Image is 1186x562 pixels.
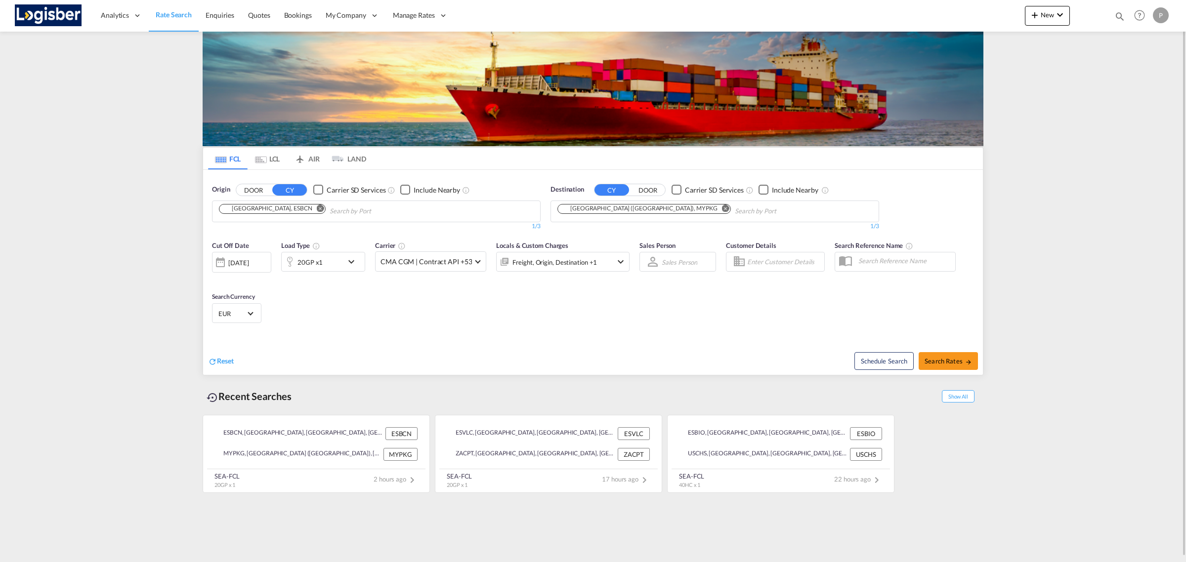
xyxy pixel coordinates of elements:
span: CMA CGM | Contract API +53 [381,257,472,267]
img: LCL+%26+FCL+BACKGROUND.png [203,32,983,146]
md-icon: icon-information-outline [312,242,320,250]
div: 1/3 [212,222,541,231]
div: 20GP x1 [297,255,323,269]
div: Port Klang (Pelabuhan Klang), MYPKG [561,204,718,213]
div: icon-magnify [1114,11,1125,26]
input: Chips input. [735,203,829,219]
md-chips-wrap: Chips container. Use arrow keys to select chips. [217,201,427,219]
div: Carrier SD Services [327,185,385,195]
div: Barcelona, ESBCN [222,204,312,213]
span: 2 hours ago [374,475,418,483]
button: Search Ratesicon-arrow-right [919,352,978,370]
md-icon: icon-chevron-down [345,256,362,268]
md-tab-item: LAND [327,148,366,169]
md-icon: icon-chevron-right [406,474,418,486]
div: Help [1131,7,1153,25]
span: 22 hours ago [834,475,883,483]
md-icon: Your search will be saved by the below given name [905,242,913,250]
span: Rate Search [156,10,192,19]
md-checkbox: Checkbox No Ink [672,185,744,195]
div: Include Nearby [414,185,460,195]
md-icon: icon-arrow-right [965,359,972,365]
md-checkbox: Checkbox No Ink [759,185,818,195]
button: CY [594,184,629,196]
md-chips-wrap: Chips container. Use arrow keys to select chips. [556,201,833,219]
md-icon: icon-chevron-right [871,474,883,486]
div: Recent Searches [203,385,296,407]
div: Press delete to remove this chip. [222,204,314,213]
recent-search-card: ESBCN, [GEOGRAPHIC_DATA], [GEOGRAPHIC_DATA], [GEOGRAPHIC_DATA], [GEOGRAPHIC_DATA] ESBCNMYPKG, [GE... [203,415,430,493]
span: 20GP x 1 [447,482,467,488]
div: ZACPT [618,448,650,461]
span: Cut Off Date [212,241,249,249]
div: ESVLC, Valencia, Spain, Southern Europe, Europe [447,427,615,440]
span: Enquiries [206,11,234,19]
div: SEA-FCL [679,472,704,481]
md-tab-item: FCL [208,148,248,169]
span: Search Rates [925,357,972,365]
md-select: Sales Person [661,255,698,269]
button: Remove [310,204,325,214]
div: P [1153,7,1169,23]
span: Manage Rates [393,10,435,20]
div: Freight Origin Destination Factory Stuffing [512,255,597,269]
button: CY [272,184,307,196]
span: 17 hours ago [602,475,650,483]
div: ESVLC [618,427,650,440]
div: Include Nearby [772,185,818,195]
recent-search-card: ESVLC, [GEOGRAPHIC_DATA], [GEOGRAPHIC_DATA], [GEOGRAPHIC_DATA], [GEOGRAPHIC_DATA] ESVLCZACPT, [GE... [435,415,662,493]
md-datepicker: Select [212,272,219,285]
md-icon: icon-magnify [1114,11,1125,22]
div: [DATE] [228,258,249,267]
button: Remove [716,204,730,214]
div: Freight Origin Destination Factory Stuffingicon-chevron-down [496,252,630,272]
div: USCHS [850,448,882,461]
div: ESBCN, Barcelona, Spain, Southern Europe, Europe [215,427,383,440]
md-icon: Unchecked: Ignores neighbouring ports when fetching rates.Checked : Includes neighbouring ports w... [821,186,829,194]
div: OriginDOOR CY Checkbox No InkUnchecked: Search for CY (Container Yard) services for all selected ... [203,170,983,375]
div: MYPKG, Port Klang (Pelabuhan Klang), Malaysia, South East Asia, Asia Pacific [215,448,381,461]
div: ZACPT, Cape Town, South Africa, Southern Africa, Africa [447,448,615,461]
md-icon: icon-airplane [294,153,306,161]
input: Search Reference Name [853,253,955,268]
button: Note: By default Schedule search will only considerorigin ports, destination ports and cut off da... [854,352,914,370]
span: Sales Person [639,241,676,249]
span: Show All [942,390,974,402]
md-icon: Unchecked: Search for CY (Container Yard) services for all selected carriers.Checked : Search for... [746,186,754,194]
md-tab-item: LCL [248,148,287,169]
img: d7a75e507efd11eebffa5922d020a472.png [15,4,82,27]
md-icon: Unchecked: Search for CY (Container Yard) services for all selected carriers.Checked : Search for... [387,186,395,194]
md-tab-item: AIR [287,148,327,169]
md-checkbox: Checkbox No Ink [400,185,460,195]
div: 20GP x1icon-chevron-down [281,252,365,272]
span: Reset [217,357,234,365]
span: Help [1131,7,1148,24]
span: Customer Details [726,241,776,249]
input: Chips input. [330,203,424,219]
md-icon: icon-chevron-right [638,474,650,486]
div: ESBIO [850,427,882,440]
span: Locals & Custom Charges [496,241,568,249]
md-icon: icon-chevron-down [1054,9,1066,21]
span: Quotes [248,11,270,19]
div: Press delete to remove this chip. [561,204,720,213]
div: 1/3 [551,222,879,231]
button: icon-plus 400-fgNewicon-chevron-down [1025,6,1070,26]
span: My Company [326,10,366,20]
span: 40HC x 1 [679,482,700,488]
md-icon: The selected Trucker/Carrierwill be displayed in the rate results If the rates are from another f... [398,242,406,250]
div: ESBCN [385,427,418,440]
span: Search Reference Name [835,241,913,249]
span: New [1029,11,1066,19]
span: Origin [212,185,230,195]
button: DOOR [236,184,271,196]
div: MYPKG [383,448,418,461]
span: Bookings [284,11,312,19]
span: Destination [551,185,584,195]
div: SEA-FCL [214,472,240,481]
md-icon: Unchecked: Ignores neighbouring ports when fetching rates.Checked : Includes neighbouring ports w... [462,186,470,194]
md-icon: icon-backup-restore [207,392,218,403]
span: 20GP x 1 [214,482,235,488]
span: EUR [218,309,246,318]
